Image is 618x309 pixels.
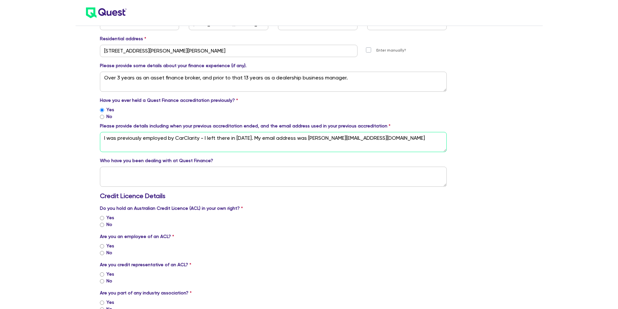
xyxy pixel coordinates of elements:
[100,97,238,104] label: Have you ever held a Quest Finance accreditation previously?
[100,233,174,240] label: Are you an employee of an ACL?
[100,62,247,69] label: Please provide some details about your finance experience (if any).
[106,221,112,228] label: No
[100,123,391,129] label: Please provide details including when your previous accreditation ended, and the email address us...
[106,299,114,306] label: Yes
[100,205,243,212] label: Do you hold an Australian Credit Licence (ACL) in your own right?
[86,7,127,18] img: quest-logo
[100,35,146,42] label: Residential address
[106,113,112,120] label: No
[106,243,114,249] label: Yes
[100,261,191,268] label: Are you credit representative of an ACL?
[100,290,192,296] label: Are you part of any industry association?
[100,157,213,164] label: Who have you been dealing with at Quest Finance?
[106,271,114,278] label: Yes
[106,249,112,256] label: No
[106,214,114,221] label: Yes
[100,192,447,200] h3: Credit Licence Details
[106,106,114,113] label: Yes
[106,278,112,284] label: No
[376,47,406,53] label: Enter manually?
